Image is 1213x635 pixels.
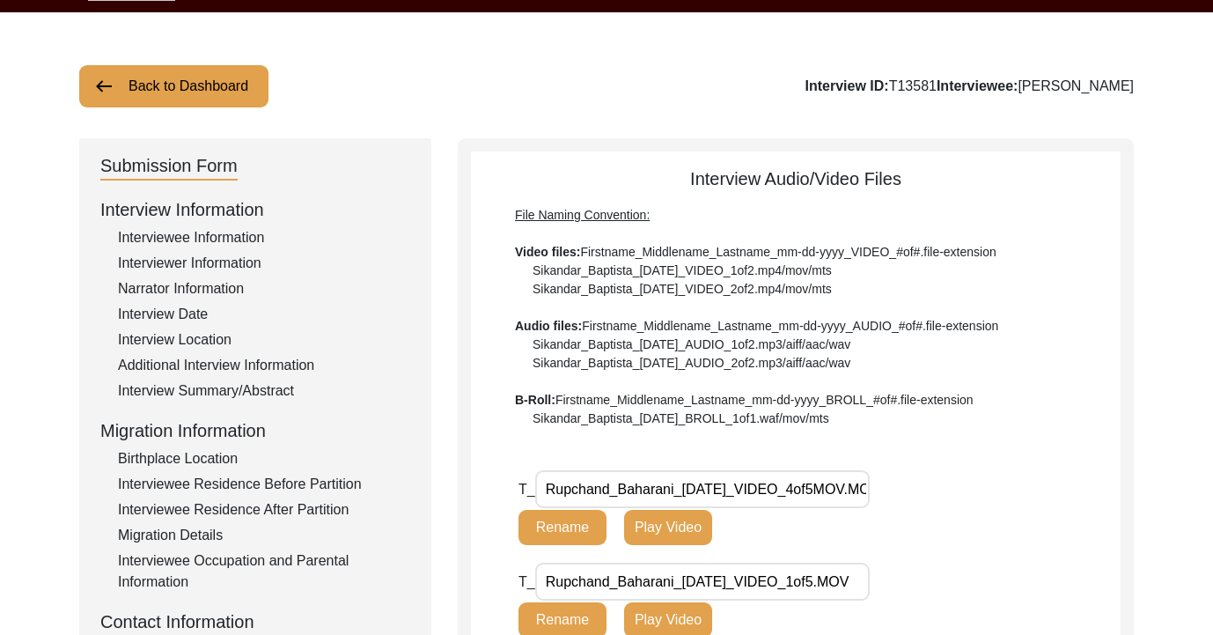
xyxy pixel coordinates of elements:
[118,227,410,248] div: Interviewee Information
[118,278,410,299] div: Narrator Information
[515,393,555,407] b: B-Roll:
[515,245,580,259] b: Video files:
[100,609,410,635] div: Contact Information
[118,304,410,325] div: Interview Date
[515,319,582,333] b: Audio files:
[118,474,410,495] div: Interviewee Residence Before Partition
[518,510,606,545] button: Rename
[79,65,268,107] button: Back to Dashboard
[100,417,410,444] div: Migration Information
[518,574,535,589] span: T_
[624,510,712,545] button: Play Video
[118,499,410,521] div: Interviewee Residence After Partition
[515,206,1077,428] div: Firstname_Middlename_Lastname_mm-dd-yyyy_VIDEO_#of#.file-extension Sikandar_Baptista_[DATE]_VIDEO...
[118,253,410,274] div: Interviewer Information
[118,355,410,376] div: Additional Interview Information
[100,152,238,181] div: Submission Form
[100,196,410,223] div: Interview Information
[118,329,410,351] div: Interview Location
[805,78,889,93] b: Interview ID:
[118,550,410,593] div: Interviewee Occupation and Parental Information
[518,482,535,497] span: T_
[515,208,650,222] span: File Naming Convention:
[805,76,1134,97] div: T13581 [PERSON_NAME]
[471,166,1121,428] div: Interview Audio/Video Files
[93,76,114,97] img: arrow-left.png
[118,525,410,546] div: Migration Details
[118,380,410,402] div: Interview Summary/Abstract
[937,78,1018,93] b: Interviewee:
[118,448,410,469] div: Birthplace Location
